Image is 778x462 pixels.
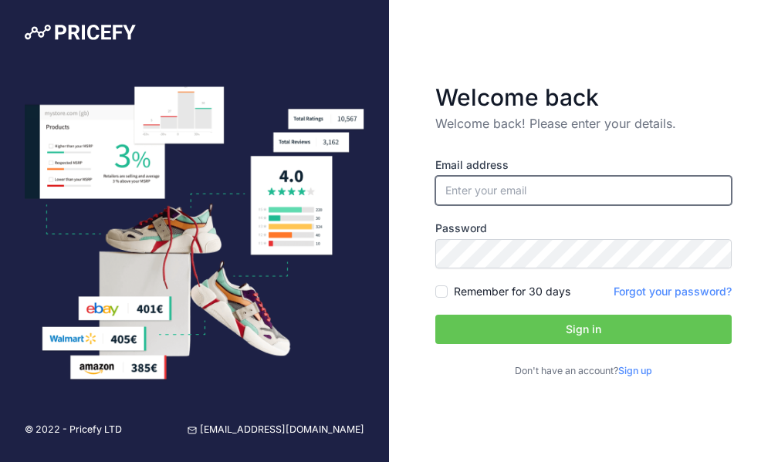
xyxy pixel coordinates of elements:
[435,221,732,236] label: Password
[454,284,570,299] label: Remember for 30 days
[618,365,652,376] a: Sign up
[435,364,732,379] p: Don't have an account?
[614,285,732,298] a: Forgot your password?
[435,83,732,111] h3: Welcome back
[25,423,122,437] p: © 2022 - Pricefy LTD
[435,157,732,173] label: Email address
[25,25,136,40] img: Pricefy
[188,423,364,437] a: [EMAIL_ADDRESS][DOMAIN_NAME]
[435,315,732,344] button: Sign in
[435,176,732,205] input: Enter your email
[435,114,732,133] p: Welcome back! Please enter your details.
